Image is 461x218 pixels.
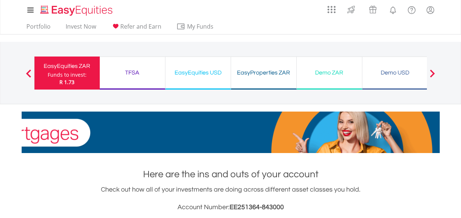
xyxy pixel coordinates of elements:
[421,2,440,18] a: My Profile
[323,2,340,14] a: AppsGrid
[425,73,440,80] button: Next
[301,68,358,78] div: Demo ZAR
[22,112,440,153] img: EasyMortage Promotion Banner
[39,4,116,17] img: EasyEquities_Logo.png
[362,2,384,15] a: Vouchers
[108,23,164,34] a: Refer and Earn
[367,68,423,78] div: Demo USD
[328,6,336,14] img: grid-menu-icon.svg
[170,68,226,78] div: EasyEquities USD
[22,185,440,212] div: Check out how all of your investments are doing across different asset classes you hold.
[230,204,284,211] span: EE251364-843000
[23,23,54,34] a: Portfolio
[104,68,161,78] div: TFSA
[384,2,402,17] a: Notifications
[345,4,357,15] img: thrive-v2.svg
[176,22,224,31] span: My Funds
[63,23,99,34] a: Invest Now
[22,202,440,212] h3: Account Number:
[120,22,161,30] span: Refer and Earn
[235,68,292,78] div: EasyProperties ZAR
[37,2,116,17] a: Home page
[22,168,440,181] h1: Here are the ins and outs of your account
[59,79,74,86] span: R 1.73
[402,2,421,17] a: FAQ's and Support
[21,73,36,80] button: Previous
[39,61,95,71] div: EasyEquities ZAR
[367,4,379,15] img: vouchers-v2.svg
[48,71,87,79] div: Funds to invest:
